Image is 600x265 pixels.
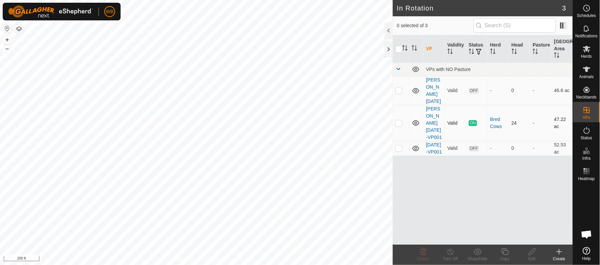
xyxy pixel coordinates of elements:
td: 52.53 ac [551,141,573,156]
th: Validity [445,35,466,63]
p-sorticon: Activate to sort [490,50,496,55]
button: Map Layers [15,25,23,33]
div: - [490,87,506,94]
span: Help [582,257,591,261]
span: VPs [583,116,590,120]
span: Notifications [576,34,598,38]
a: [DATE]-VP001 [426,142,442,155]
button: + [3,36,11,44]
span: Delete [418,257,429,261]
span: Status [581,136,592,140]
p-sorticon: Activate to sort [402,46,408,52]
div: Bred Cows [490,116,506,130]
td: 46.6 ac [551,76,573,105]
td: 0 [509,76,530,105]
th: Status [466,35,488,63]
a: Privacy Policy [170,256,195,262]
span: 0 selected of 3 [397,22,473,29]
th: [GEOGRAPHIC_DATA] Area [551,35,573,63]
td: 24 [509,105,530,141]
div: Show/Hide [464,256,491,262]
th: VP [423,35,445,63]
span: Neckbands [576,95,597,99]
th: Head [509,35,530,63]
a: [PERSON_NAME] [DATE]-VP001 [426,106,442,140]
h2: In Rotation [397,4,562,12]
td: - [530,76,551,105]
td: Valid [445,76,466,105]
span: Heatmap [578,177,595,181]
span: ON [469,120,477,126]
th: Pasture [530,35,551,63]
span: Infra [582,156,590,160]
td: - [530,105,551,141]
a: Open chat [577,224,597,245]
span: OFF [469,146,479,152]
div: Turn Off [437,256,464,262]
p-sorticon: Activate to sort [554,53,560,59]
p-sorticon: Activate to sort [447,50,453,55]
td: Valid [445,105,466,141]
span: Herds [581,54,592,58]
p-sorticon: Activate to sort [469,50,474,55]
span: Schedules [577,14,596,18]
a: Contact Us [203,256,223,262]
div: VPs with NO Pasture [426,67,570,72]
button: – [3,45,11,53]
th: Herd [488,35,509,63]
p-sorticon: Activate to sort [533,50,538,55]
span: WB [106,8,114,15]
td: 0 [509,141,530,156]
a: Help [573,244,600,263]
button: Reset Map [3,24,11,33]
span: 3 [562,3,566,13]
input: Search (S) [474,18,556,33]
div: - [490,145,506,152]
div: Edit [518,256,546,262]
p-sorticon: Activate to sort [512,50,517,55]
span: Animals [579,75,594,79]
span: OFF [469,88,479,94]
div: Copy [491,256,518,262]
td: 47.22 ac [551,105,573,141]
img: Gallagher Logo [8,5,93,18]
td: - [530,141,551,156]
td: Valid [445,141,466,156]
p-sorticon: Activate to sort [412,46,417,52]
div: Create [546,256,573,262]
a: [PERSON_NAME] [DATE] [426,77,441,104]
